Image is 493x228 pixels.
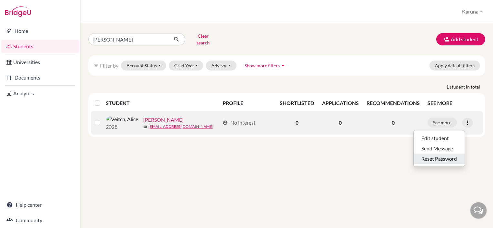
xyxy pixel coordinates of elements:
[1,198,79,211] a: Help center
[414,133,465,143] button: Edit student
[143,116,184,124] a: [PERSON_NAME]
[169,61,204,71] button: Grad Year
[106,115,138,123] img: Veitch, Alice
[1,87,79,100] a: Analytics
[450,83,485,90] span: student in total
[185,31,221,48] button: Clear search
[424,95,483,111] th: SEE MORE
[223,120,228,125] span: account_circle
[1,40,79,53] a: Students
[280,62,286,69] i: arrow_drop_up
[429,61,480,71] button: Apply default filters
[100,62,118,69] span: Filter by
[414,154,465,164] button: Reset Password
[276,95,318,111] th: SHORTLISTED
[106,123,138,131] p: 2028
[1,24,79,37] a: Home
[459,5,485,18] button: Karuna
[206,61,236,71] button: Advisor
[363,95,424,111] th: RECOMMENDATIONS
[414,143,465,154] button: Send Message
[446,83,450,90] strong: 1
[1,214,79,227] a: Community
[239,61,292,71] button: Show more filtersarrow_drop_up
[219,95,276,111] th: PROFILE
[318,95,363,111] th: APPLICATIONS
[1,56,79,69] a: Universities
[318,111,363,135] td: 0
[1,71,79,84] a: Documents
[94,63,99,68] i: filter_list
[367,119,420,127] p: 0
[121,61,166,71] button: Account Status
[428,118,457,128] button: See more
[88,33,168,45] input: Find student by name...
[436,33,485,45] button: Add student
[106,95,219,111] th: STUDENT
[245,63,280,68] span: Show more filters
[223,119,256,127] div: No interest
[5,6,31,17] img: Bridge-U
[15,5,28,10] span: Help
[276,111,318,135] td: 0
[148,124,213,129] a: [EMAIL_ADDRESS][DOMAIN_NAME]
[143,125,147,129] span: mail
